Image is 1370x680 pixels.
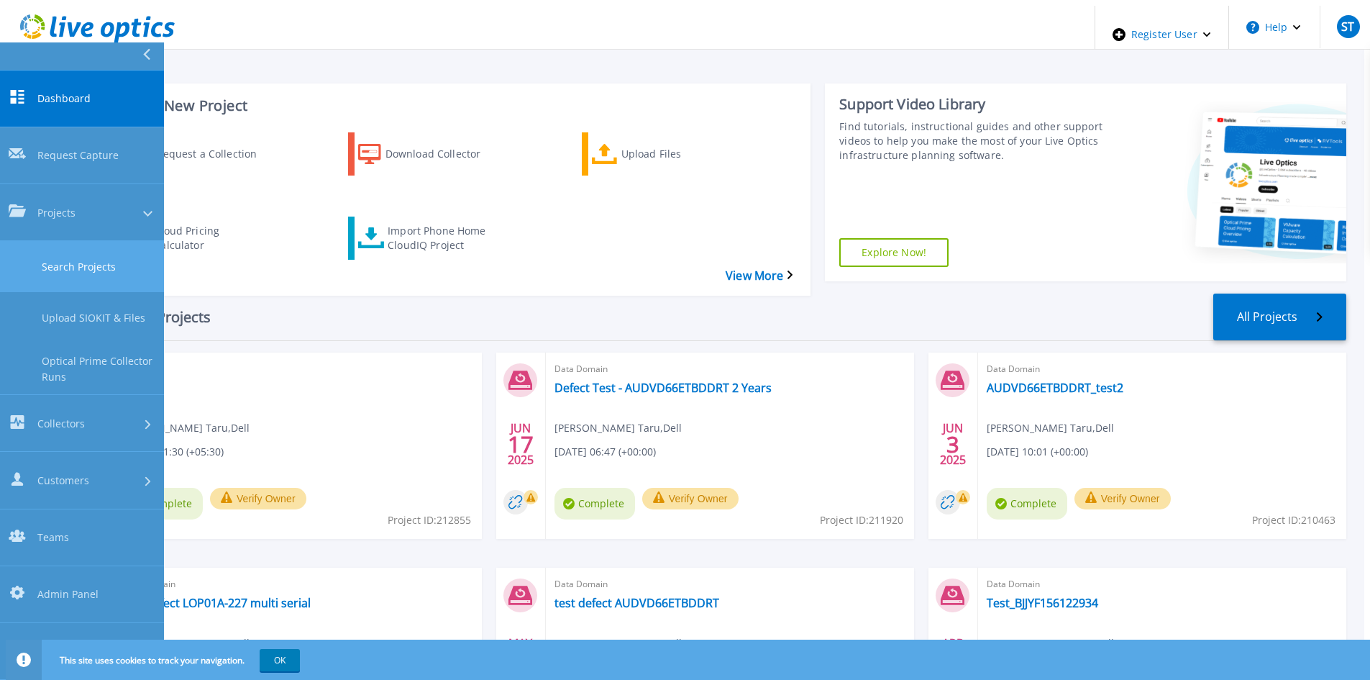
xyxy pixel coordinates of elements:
div: Register User [1095,6,1228,63]
span: Dashboard [37,91,91,106]
span: [PERSON_NAME] Taru , Dell [554,420,682,436]
a: test defect AUDVD66ETBDDRT [554,596,719,610]
span: Data Domain [987,361,1338,377]
span: [DATE] 11:30 (+05:30) [122,444,224,460]
span: This site uses cookies to track your navigation. [45,649,300,671]
h3: Start a New Project [115,98,792,114]
span: Project ID: 212855 [388,512,471,528]
span: [DATE] 06:47 (+00:00) [554,444,656,460]
a: AUDVD66ETBDDRT_test2 [987,381,1123,395]
button: Verify Owner [210,488,306,509]
span: [DATE] 10:01 (+00:00) [987,444,1088,460]
span: 3 [946,438,959,450]
div: Import Phone Home CloudIQ Project [388,220,503,256]
span: Complete [987,488,1067,520]
span: Request Capture [37,148,119,163]
a: Download Collector [348,132,522,176]
span: Data Domain [122,576,473,592]
span: [PERSON_NAME] Taru , Dell [987,635,1114,651]
div: Download Collector [385,136,501,172]
span: [PERSON_NAME] Taru , Dell [122,635,250,651]
a: All Projects [1213,294,1346,340]
div: Request a Collection [156,136,271,172]
span: Unity [122,361,473,377]
span: Project ID: 211920 [820,512,903,528]
a: test defect LOP01A-227 multi serial [122,596,311,610]
span: Teams [37,530,69,545]
span: Data Domain [554,361,905,377]
a: Explore Now! [839,238,949,267]
a: Upload Files [582,132,756,176]
span: Admin Panel [37,586,99,602]
span: Complete [554,488,635,520]
span: Data Domain [554,576,905,592]
div: Cloud Pricing Calculator [154,220,269,256]
a: Test_BJJYF156122934 [987,596,1098,610]
a: Defect Test - AUDVD66ETBDDRT 2 Years [554,381,772,395]
span: Projects [37,205,76,220]
div: JUN 2025 [507,418,534,471]
div: JUN 2025 [939,418,967,471]
span: Project ID: 210463 [1252,512,1335,528]
span: Customers [37,473,89,488]
button: Verify Owner [642,488,739,509]
div: Upload Files [621,136,736,172]
span: 17 [508,438,534,450]
div: Support Video Library [839,95,1105,114]
span: Collectors [37,416,85,431]
span: ST [1341,21,1354,32]
span: Data Domain [987,576,1338,592]
a: View More [726,269,793,283]
div: Find tutorials, instructional guides and other support videos to help you make the most of your L... [839,119,1105,163]
button: Verify Owner [1074,488,1171,509]
span: [PERSON_NAME] Taru , Dell [554,635,682,651]
span: [PERSON_NAME] Taru , Dell [122,420,250,436]
a: Request a Collection [115,132,289,176]
span: [PERSON_NAME] Taru , Dell [987,420,1114,436]
button: Help [1229,6,1319,49]
a: Cloud Pricing Calculator [115,217,289,260]
button: OK [260,649,300,671]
